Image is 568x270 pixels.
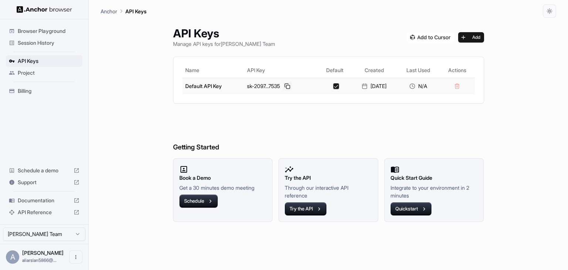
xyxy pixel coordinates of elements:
div: Session History [6,37,82,49]
span: Browser Playground [18,27,80,35]
div: Project [6,67,82,79]
div: Support [6,176,82,188]
button: Open menu [69,250,82,264]
span: API Keys [18,57,80,65]
nav: breadcrumb [101,7,146,15]
p: Integrate to your environment in 2 minutes [390,184,478,199]
div: API Reference [6,206,82,218]
div: N/A [399,82,437,90]
span: Session History [18,39,80,47]
p: Get a 30 minutes demo meeting [179,184,267,192]
span: Ali Arslan [22,250,64,256]
th: Created [352,63,396,78]
span: Schedule a demo [18,167,71,174]
button: Add [458,32,484,43]
span: aliarslan5866@gmail.com [22,257,57,263]
div: Browser Playground [6,25,82,37]
th: Actions [440,63,475,78]
div: API Keys [6,55,82,67]
th: API Key [244,63,318,78]
button: Schedule [179,195,218,208]
h2: Quick Start Guide [390,174,478,182]
h1: API Keys [173,27,275,40]
th: Name [182,63,244,78]
p: API Keys [125,7,146,15]
div: sk-2097...7535 [247,82,315,91]
span: Billing [18,87,80,95]
div: Documentation [6,195,82,206]
button: Quickstart [390,202,432,216]
p: Through our interactive API reference [285,184,372,199]
img: Add anchorbrowser MCP server to Cursor [407,32,454,43]
p: Anchor [101,7,117,15]
th: Last Used [396,63,440,78]
th: Default [318,63,352,78]
p: Manage API keys for [PERSON_NAME] Team [173,40,275,48]
img: Anchor Logo [17,6,72,13]
td: Default API Key [182,78,244,94]
div: Schedule a demo [6,165,82,176]
span: Support [18,179,71,186]
h2: Try the API [285,174,372,182]
h2: Book a Demo [179,174,267,182]
span: Documentation [18,197,71,204]
button: Copy API key [283,82,292,91]
span: Project [18,69,80,77]
h6: Getting Started [173,112,484,153]
div: Billing [6,85,82,97]
span: API Reference [18,209,71,216]
div: A [6,250,19,264]
button: Try the API [285,202,327,216]
div: [DATE] [355,82,393,90]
